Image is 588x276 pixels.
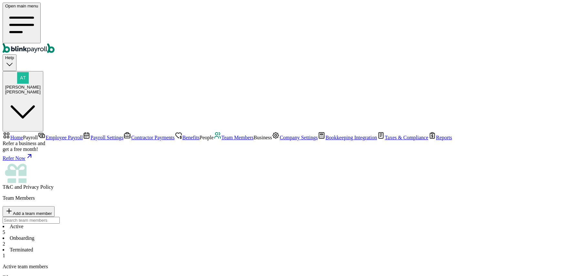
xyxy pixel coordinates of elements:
span: Employee Payroll [46,135,83,140]
p: Team Members [3,195,585,201]
button: Add a team member [3,206,55,217]
span: Contractor Payments [131,135,175,140]
a: Employee Payroll [38,135,83,140]
a: Reports [428,135,452,140]
button: Help [3,54,16,71]
span: Company Settings [280,135,318,140]
a: Benefits [175,135,200,140]
span: Help [5,55,14,60]
span: Payroll Settings [90,135,123,140]
a: Payroll Settings [83,135,123,140]
a: Company Settings [272,135,318,140]
span: Privacy Policy [23,184,54,190]
li: Active [3,224,585,235]
span: and [3,184,54,190]
a: Team Members [214,135,254,140]
input: TextInput [3,217,60,224]
button: Open main menu [3,3,41,43]
span: Open main menu [5,4,38,8]
span: Team Members [222,135,254,140]
span: 5 [3,229,5,235]
span: Benefits [182,135,200,140]
span: People [200,135,214,140]
div: Refer a business and get a free month! [3,141,585,152]
a: Contractor Payments [123,135,175,140]
span: Add a team member [13,211,52,216]
span: Taxes & Compliance [385,135,428,140]
span: 1 [3,253,5,258]
span: Business [253,135,272,140]
a: Taxes & Compliance [377,135,428,140]
span: Home [10,135,23,140]
iframe: Chat Widget [481,206,588,276]
p: Active team members [3,264,585,270]
a: Refer Now [3,152,585,161]
li: Onboarding [3,235,585,247]
span: [PERSON_NAME] [5,85,41,90]
span: 2 [3,241,5,247]
a: Home [3,135,23,140]
span: Reports [436,135,452,140]
button: [PERSON_NAME][PERSON_NAME] [3,71,43,132]
nav: Global [3,3,585,54]
span: Bookkeeping Integration [325,135,377,140]
li: Terminated [3,247,585,259]
span: T&C [3,184,13,190]
span: Payroll [23,135,38,140]
div: [PERSON_NAME] [5,90,41,94]
nav: Sidebar [3,132,585,190]
a: Bookkeeping Integration [318,135,377,140]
